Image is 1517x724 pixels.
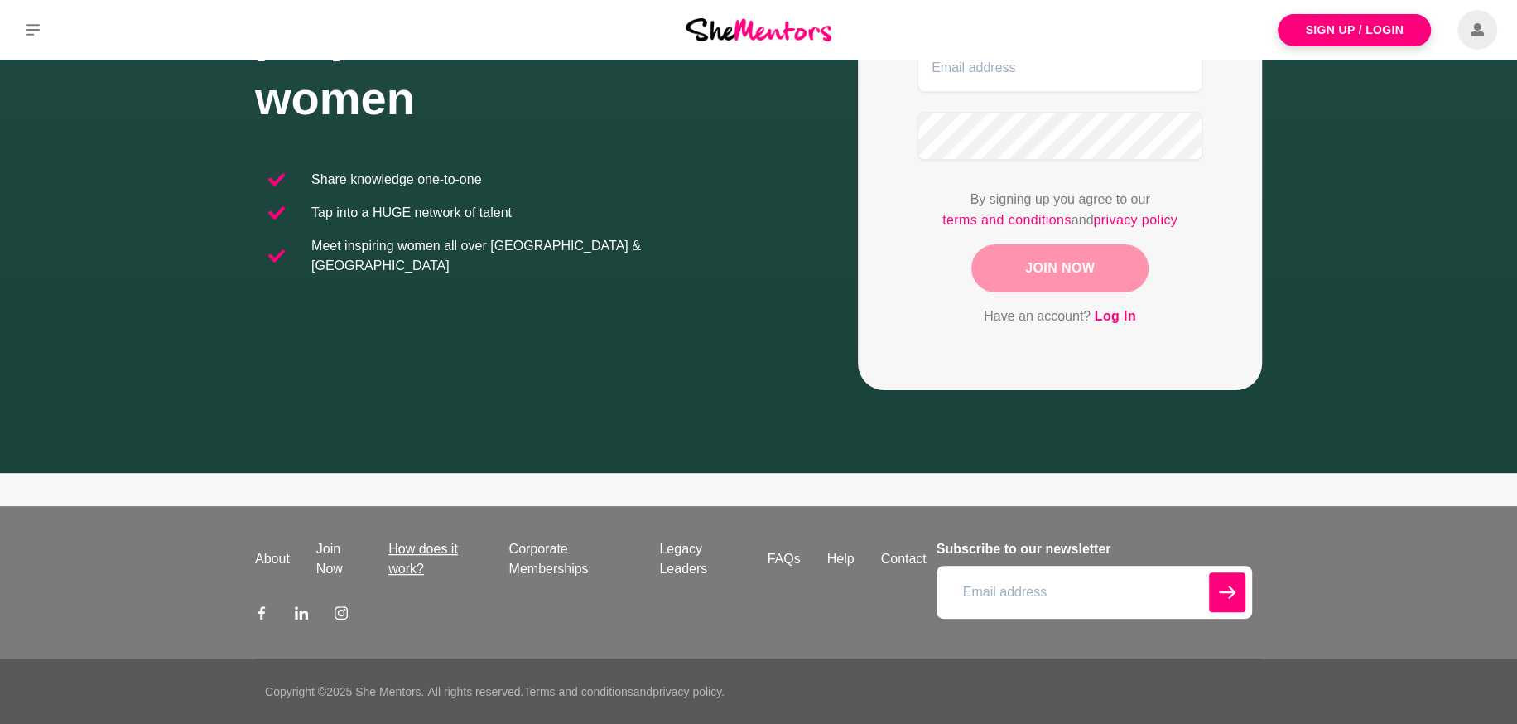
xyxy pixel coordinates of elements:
[265,683,424,701] p: Copyright © 2025 She Mentors .
[917,44,1202,92] input: Email address
[1095,306,1136,327] a: Log In
[754,549,814,569] a: FAQs
[427,683,724,701] p: All rights reserved. and .
[1093,210,1177,231] a: privacy policy
[295,606,308,625] a: LinkedIn
[495,539,646,579] a: Corporate Memberships
[937,539,1252,559] h4: Subscribe to our newsletter
[255,606,268,625] a: Facebook
[375,539,495,579] a: How does it work?
[646,539,754,579] a: Legacy Leaders
[242,549,303,569] a: About
[917,190,1202,231] p: By signing up you agree to our and
[917,306,1202,327] p: Have an account?
[311,236,745,276] p: Meet inspiring women all over [GEOGRAPHIC_DATA] & [GEOGRAPHIC_DATA]
[868,549,940,569] a: Contact
[942,210,1072,231] a: terms and conditions
[311,203,512,223] p: Tap into a HUGE network of talent
[523,685,633,698] a: Terms and conditions
[686,18,831,41] img: She Mentors Logo
[653,685,721,698] a: privacy policy
[335,606,348,625] a: Instagram
[937,566,1252,619] input: Email address
[311,170,481,190] p: Share knowledge one-to-one
[1278,14,1431,46] a: Sign Up / Login
[814,549,868,569] a: Help
[303,539,375,579] a: Join Now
